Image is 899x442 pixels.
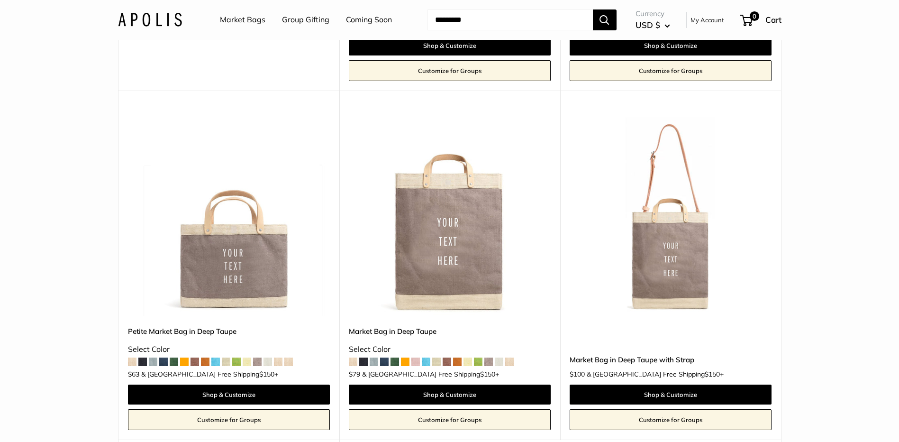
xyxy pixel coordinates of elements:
[362,371,499,378] span: & [GEOGRAPHIC_DATA] Free Shipping +
[570,114,772,316] img: Market Bag in Deep Taupe with Strap
[593,9,617,30] button: Search
[690,14,724,26] a: My Account
[741,12,781,28] a: 0 Cart
[765,15,781,25] span: Cart
[636,7,670,20] span: Currency
[118,13,182,27] img: Apolis
[220,13,265,27] a: Market Bags
[480,370,495,378] span: $150
[128,114,330,316] a: Petite Market Bag in Deep TaupePetite Market Bag in Deep Taupe
[705,370,720,378] span: $150
[349,370,360,378] span: $79
[636,20,660,30] span: USD $
[349,342,551,357] div: Select Color
[570,114,772,316] a: Market Bag in Deep Taupe with StrapMarket Bag in Deep Taupe with Strap
[570,354,772,365] a: Market Bag in Deep Taupe with Strap
[587,371,724,378] span: & [GEOGRAPHIC_DATA] Free Shipping +
[128,114,330,316] img: Petite Market Bag in Deep Taupe
[282,13,329,27] a: Group Gifting
[570,370,585,378] span: $100
[349,409,551,430] a: Customize for Groups
[128,370,139,378] span: $63
[636,18,670,33] button: USD $
[128,385,330,405] a: Shop & Customize
[349,385,551,405] a: Shop & Customize
[349,60,551,81] a: Customize for Groups
[349,36,551,55] a: Shop & Customize
[749,11,759,21] span: 0
[570,385,772,405] a: Shop & Customize
[128,326,330,337] a: Petite Market Bag in Deep Taupe
[349,114,551,316] a: Market Bag in Deep TaupeMarket Bag in Deep Taupe
[570,36,772,55] a: Shop & Customize
[128,342,330,357] div: Select Color
[570,60,772,81] a: Customize for Groups
[349,114,551,316] img: Market Bag in Deep Taupe
[141,371,278,378] span: & [GEOGRAPHIC_DATA] Free Shipping +
[427,9,593,30] input: Search...
[346,13,392,27] a: Coming Soon
[259,370,274,378] span: $150
[570,409,772,430] a: Customize for Groups
[128,409,330,430] a: Customize for Groups
[349,326,551,337] a: Market Bag in Deep Taupe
